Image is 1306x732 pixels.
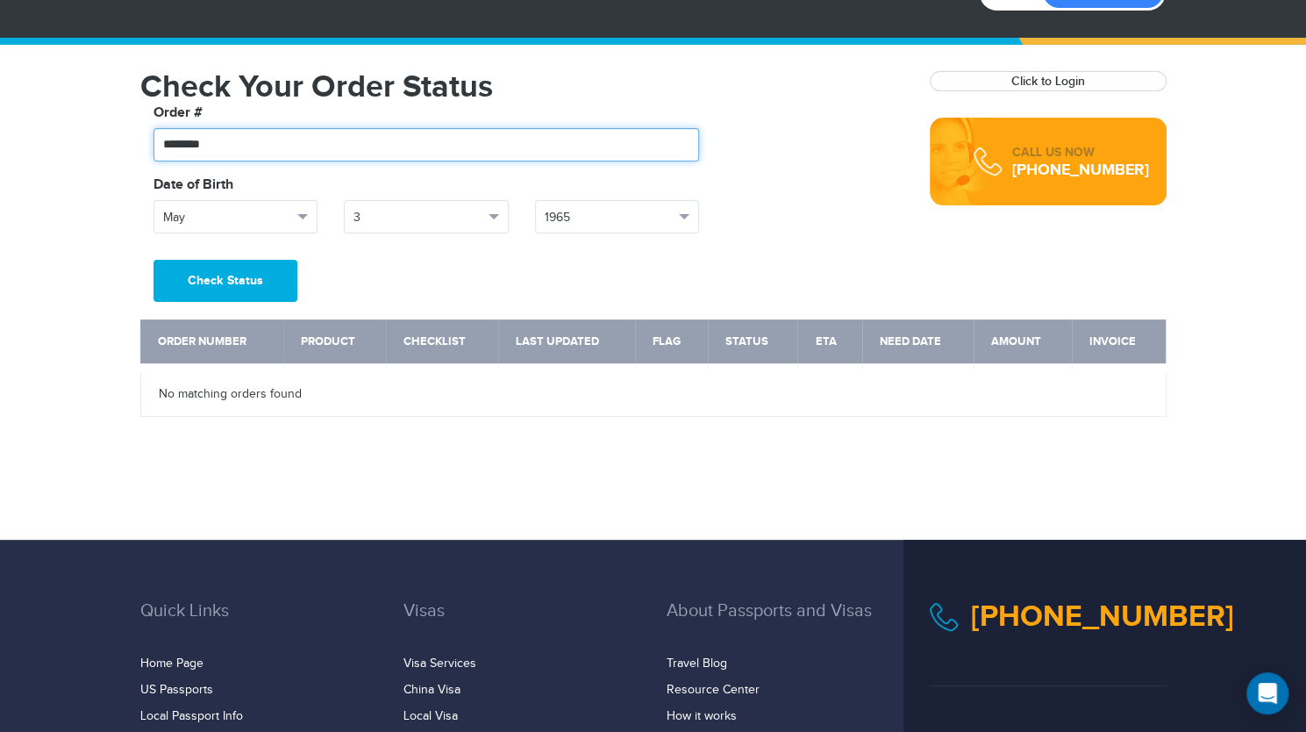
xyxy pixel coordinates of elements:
h3: Quick Links [140,601,377,647]
th: Flag [635,319,708,368]
a: How it works [667,709,737,723]
label: Date of Birth [153,175,233,196]
button: 3 [344,200,509,233]
a: [PHONE_NUMBER] [971,599,1234,635]
a: Click to Login [1011,74,1085,89]
span: May [163,209,293,226]
a: Visa Services [403,657,476,671]
h3: Visas [403,601,640,647]
th: Invoice [1072,319,1166,368]
a: Home Page [140,657,203,671]
th: ETA [797,319,862,368]
th: Product [283,319,387,368]
div: CALL US NOW [1012,144,1149,161]
a: US Passports [140,683,213,697]
button: 1965 [535,200,700,233]
span: 1965 [545,209,674,226]
h3: About Passports and Visas [667,601,903,647]
th: Amount [974,319,1072,368]
div: [PHONE_NUMBER] [1012,161,1149,179]
th: Checklist [386,319,498,368]
span: 3 [353,209,483,226]
th: Status [708,319,798,368]
a: Resource Center [667,683,760,697]
th: Need Date [862,319,974,368]
h1: Check Your Order Status [140,71,903,103]
a: Local Visa [403,709,458,723]
label: Order # [153,103,203,124]
th: Last Updated [498,319,635,368]
td: No matching orders found [140,368,1166,417]
div: Open Intercom Messenger [1246,672,1288,714]
a: Local Passport Info [140,709,243,723]
th: Order Number [140,319,283,368]
button: May [153,200,318,233]
a: China Visa [403,683,460,697]
a: Travel Blog [667,657,727,671]
button: Check Status [153,260,297,302]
